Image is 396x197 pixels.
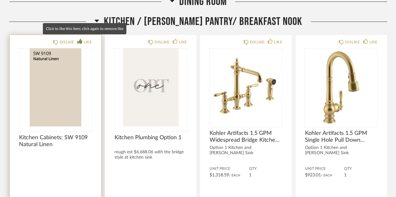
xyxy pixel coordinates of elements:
[369,39,378,45] div: LIKE
[250,39,265,45] div: DISLIKE
[345,39,360,45] div: DISLIKE
[305,145,378,156] div: Option 1 Kitchen and [PERSON_NAME] Sink
[305,130,378,144] span: Kohler Artifacts 1.5 GPM Single Hole Pull Down Kitchen Faucet
[210,145,282,156] div: Option 1 Kitchen and [PERSON_NAME] Sink
[114,150,187,160] div: rough est $6,688.06 with the bridge style at kitchen sink
[155,39,169,45] div: DISLIKE
[114,48,187,126] div: 0
[249,166,282,171] span: QTY
[305,48,378,126] img: undefined
[229,174,240,177] span: / Each
[210,166,249,171] span: Unit Price
[59,39,74,45] div: DISLIKE
[344,173,347,177] span: 1
[114,134,187,141] span: Kitchen Plumbing Option 1
[19,48,92,126] div: 0
[84,39,92,45] div: LIKE
[19,48,92,126] img: undefined
[104,15,302,28] span: Kitchen / [PERSON_NAME] Pantry/ Breakfast Nook
[249,173,251,177] span: 1
[321,174,332,177] span: / Each
[274,39,282,45] div: LIKE
[210,48,282,126] img: undefined
[179,39,187,45] div: LIKE
[19,134,92,148] span: Kitchen Cabinets: SW 9109 Natural Linen
[210,173,229,177] span: $1,318.59
[210,130,282,144] span: Kohler Artifacts 1.5 GPM Widespread Bridge Kitchen Faucet - Includes Side Spray
[305,173,321,177] span: $923.01
[344,166,378,171] span: QTY
[305,166,344,171] span: Unit Price
[114,48,187,126] img: undefined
